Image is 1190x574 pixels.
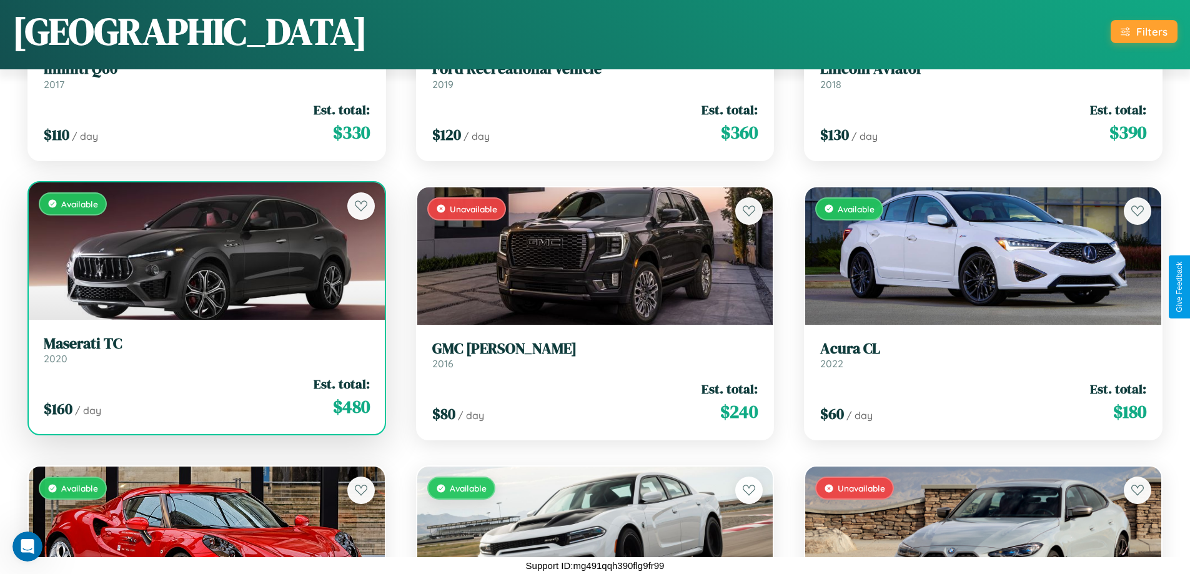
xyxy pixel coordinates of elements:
span: Est. total: [702,380,758,398]
span: Unavailable [450,204,497,214]
span: Available [61,483,98,493]
span: Est. total: [314,375,370,393]
span: Unavailable [838,483,885,493]
span: 2017 [44,78,64,91]
span: 2016 [432,357,454,370]
a: Infiniti Q602017 [44,60,370,91]
span: $ 80 [432,403,455,424]
span: Available [450,483,487,493]
a: Acura CL2022 [820,340,1146,370]
span: $ 330 [333,120,370,145]
a: Lincoln Aviator2018 [820,60,1146,91]
span: / day [851,130,878,142]
span: Est. total: [702,101,758,119]
span: Est. total: [1090,101,1146,119]
a: Ford Recreational Vehicle2019 [432,60,758,91]
span: $ 160 [44,398,72,419]
p: Support ID: mg491qqh390flg9fr99 [526,557,665,574]
span: Est. total: [1090,380,1146,398]
span: $ 360 [721,120,758,145]
span: / day [464,130,490,142]
span: 2022 [820,357,843,370]
span: 2020 [44,352,67,365]
span: / day [846,409,873,422]
span: $ 390 [1109,120,1146,145]
span: Est. total: [314,101,370,119]
h3: Lincoln Aviator [820,60,1146,78]
span: 2019 [432,78,454,91]
div: Give Feedback [1175,262,1184,312]
span: / day [458,409,484,422]
h3: GMC [PERSON_NAME] [432,340,758,358]
span: $ 480 [333,394,370,419]
span: $ 130 [820,124,849,145]
span: / day [72,130,98,142]
h3: Maserati TC [44,335,370,353]
span: $ 110 [44,124,69,145]
span: $ 60 [820,403,844,424]
h3: Infiniti Q60 [44,60,370,78]
a: Maserati TC2020 [44,335,370,365]
iframe: Intercom live chat [12,532,42,562]
h3: Ford Recreational Vehicle [432,60,758,78]
div: Filters [1136,25,1168,38]
span: 2018 [820,78,841,91]
h3: Acura CL [820,340,1146,358]
span: Available [61,199,98,209]
button: Filters [1111,20,1178,43]
a: GMC [PERSON_NAME]2016 [432,340,758,370]
span: $ 240 [720,399,758,424]
span: $ 120 [432,124,461,145]
h1: [GEOGRAPHIC_DATA] [12,6,367,57]
span: / day [75,404,101,417]
span: Available [838,204,875,214]
span: $ 180 [1113,399,1146,424]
